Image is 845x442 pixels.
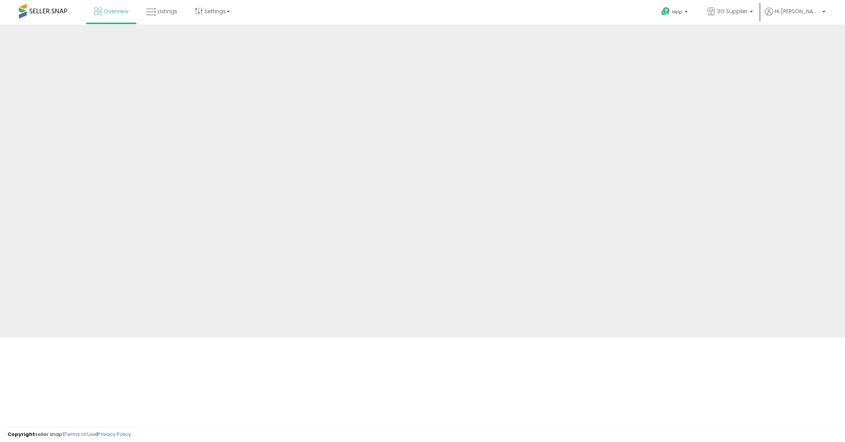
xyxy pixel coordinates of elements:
span: Help [672,9,682,15]
i: Get Help [661,7,670,16]
a: Help [655,1,695,25]
span: Hi [PERSON_NAME] [775,8,820,15]
span: Listings [158,8,177,15]
span: 3G Supplier [717,8,748,15]
a: Hi [PERSON_NAME] [765,8,825,25]
span: Overview [104,8,128,15]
